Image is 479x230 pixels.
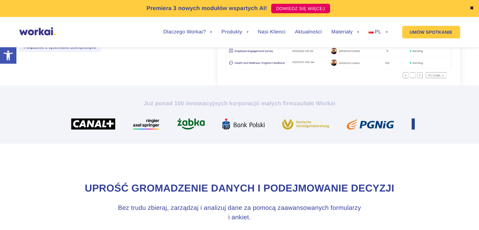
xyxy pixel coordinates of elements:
span: PL [375,29,381,35]
i: i małych firm [258,100,294,106]
a: Aktualności [295,30,322,35]
p: Premiera 3 nowych modułów wspartych AI! [146,4,267,13]
a: Materiały [331,30,359,35]
a: Dlaczego Workai? [163,30,212,35]
h2: UPROŚĆ GROMADZENIE DANYCH I PODEJMOWANIE DECYZJI [65,181,414,195]
a: ✖ [470,6,474,11]
a: Nasi Klienci [258,30,285,35]
a: Produkty [221,30,248,35]
h3: Bez trudu zbieraj, zarządzaj i analizuj dane za pomocą zaawansowanych formularzy i ankiet. [117,203,362,222]
a: DOWIEDZ SIĘ WIĘCEJ [271,4,330,13]
a: UMÓW SPOTKANIE [402,26,460,38]
h2: Już ponad 100 innowacyjnych korporacji zaufało Workai [65,100,414,107]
